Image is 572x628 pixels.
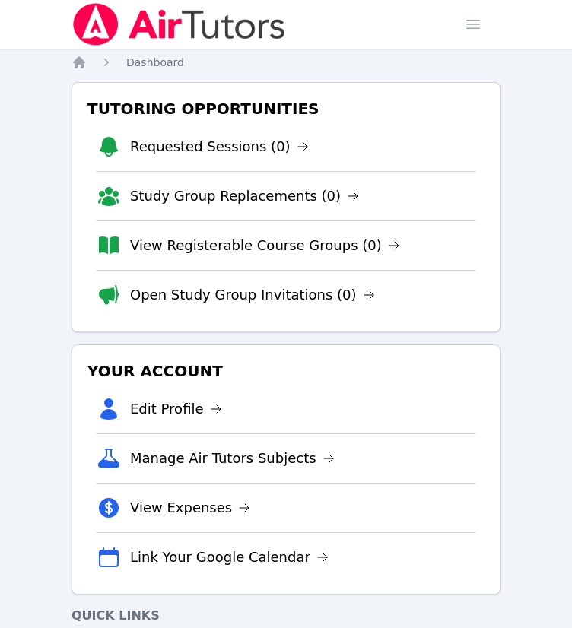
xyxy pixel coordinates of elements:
h3: Tutoring Opportunities [84,95,488,122]
a: Manage Air Tutors Subjects [130,448,335,469]
a: Link Your Google Calendar [130,547,329,568]
span: Dashboard [126,56,184,68]
a: View Registerable Course Groups (0) [130,235,400,256]
a: Study Group Replacements (0) [130,186,359,207]
a: Dashboard [126,55,184,70]
a: Edit Profile [130,398,222,420]
a: Open Study Group Invitations (0) [130,284,375,306]
img: Air Tutors [71,3,287,46]
a: View Expenses [130,497,250,519]
h4: Quick Links [71,607,500,625]
nav: Breadcrumb [71,55,500,70]
h3: Your Account [84,357,488,385]
a: Requested Sessions (0) [130,136,309,157]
